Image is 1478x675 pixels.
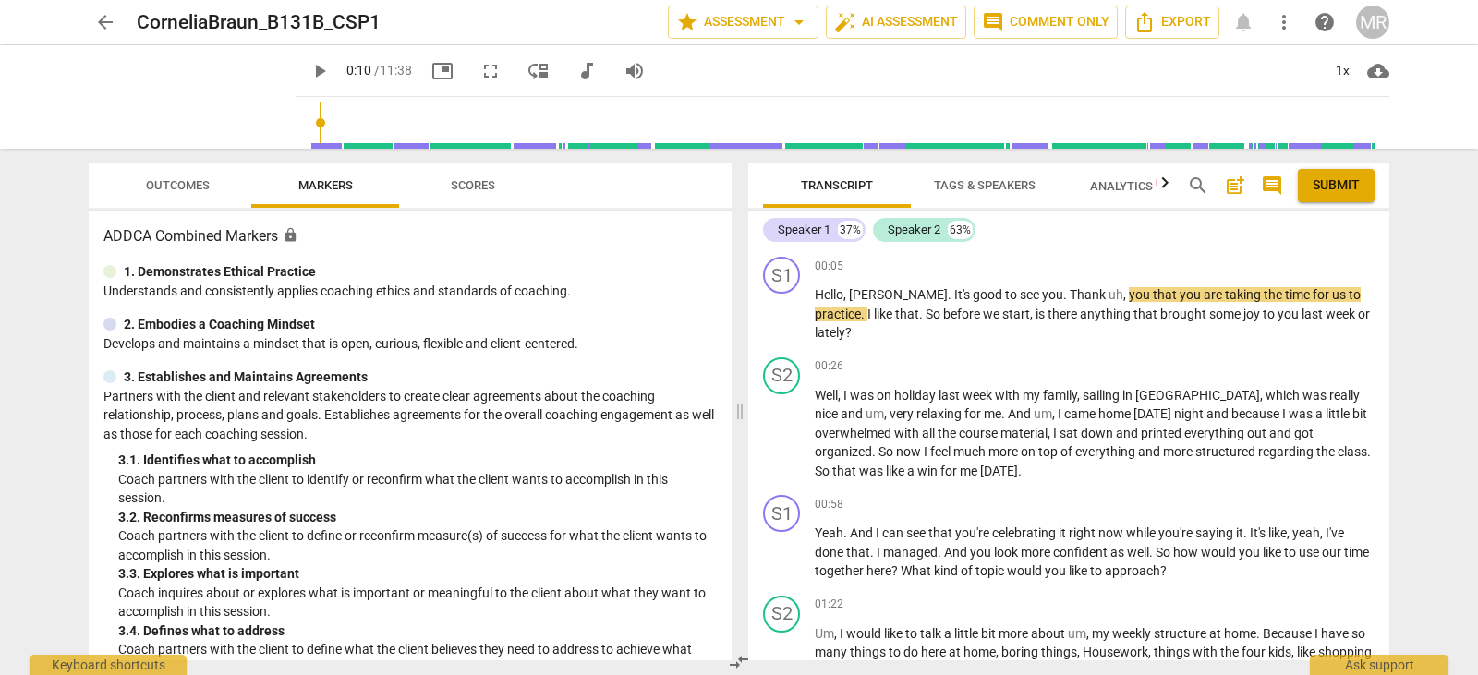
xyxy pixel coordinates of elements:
span: holiday [894,388,939,403]
span: more [1163,444,1195,459]
span: a [907,464,917,478]
span: class [1338,444,1367,459]
span: , [1052,406,1058,421]
span: nice [815,406,841,421]
span: would [1007,563,1045,578]
span: comment [1261,175,1283,197]
span: little [1326,406,1352,421]
span: good [973,287,1005,302]
div: Change speaker [763,596,800,633]
span: Assessment is enabled for this document. The competency model is locked and follows the assessmen... [283,227,298,243]
div: 3. 1. Identifies what to accomplish [118,451,717,470]
span: Filler word [1108,287,1123,302]
span: here [866,563,891,578]
span: auto_fix_high [834,11,856,33]
span: feel [930,444,953,459]
button: View player as separate pane [522,54,555,88]
span: it [1059,525,1069,540]
span: really [1329,388,1360,403]
span: . [1018,464,1022,478]
span: I [876,525,882,540]
span: look [994,545,1021,560]
span: the [938,426,959,440]
h2: CorneliaBraun_B131B_CSP1 [137,11,381,34]
div: Change speaker [763,495,800,532]
button: Switch to audio player [570,54,603,88]
span: taking [1225,287,1264,302]
span: or [1358,307,1370,321]
button: Search [1183,171,1213,200]
span: win [917,464,940,478]
span: Submit [1313,176,1360,195]
div: Change speaker [763,257,800,294]
span: What [901,563,934,578]
p: Coach partners with the client to define or reconfirm measure(s) of success for what the client w... [118,526,717,564]
span: And [850,525,876,540]
span: , [1260,388,1266,403]
span: sailing [1083,388,1122,403]
span: have [1321,626,1351,641]
span: week [963,388,995,403]
span: ? [1160,563,1167,578]
span: us [1332,287,1349,302]
p: Coach inquires about or explores what is important or meaningful to the client about what they wa... [118,584,717,621]
span: you [1239,545,1263,560]
span: It's [954,287,973,302]
span: , [1320,525,1326,540]
span: to [1284,545,1299,560]
div: 37% [838,221,863,239]
span: so [1351,626,1365,641]
span: , [1123,287,1129,302]
span: there [1048,307,1080,321]
span: right [1069,525,1098,540]
span: time [1285,287,1313,302]
span: a [1315,406,1326,421]
button: Picture in picture [426,54,459,88]
span: help [1314,11,1336,33]
span: that [1153,287,1180,302]
span: [DATE] [1133,406,1174,421]
span: was [850,388,877,403]
span: Tags & Speakers [934,178,1036,192]
span: can [882,525,906,540]
span: I [1314,626,1321,641]
span: like [1268,525,1287,540]
span: , [1287,525,1292,540]
span: ? [845,325,852,340]
span: Transcript [801,178,873,192]
button: Fullscreen [474,54,507,88]
div: Speaker 1 [778,221,830,239]
span: . [938,545,944,560]
span: . [1063,287,1070,302]
span: Well [815,388,838,403]
span: celebrating [992,525,1059,540]
div: Ask support [1310,655,1448,675]
span: last [1302,307,1326,321]
span: . [843,525,850,540]
span: bit [1352,406,1367,421]
span: my [1092,626,1112,641]
span: 00:05 [815,259,843,274]
span: Analytics [1090,179,1176,193]
span: . [1256,626,1263,641]
span: New [1156,177,1176,187]
span: practice [815,307,861,321]
button: AI Assessment [826,6,966,39]
span: joy [1243,307,1263,321]
span: 00:26 [815,358,843,374]
span: And [1008,406,1034,421]
span: at [1209,626,1224,641]
span: arrow_back [94,11,116,33]
span: [GEOGRAPHIC_DATA] [1135,388,1260,403]
span: would [1201,545,1239,560]
span: topic [975,563,1007,578]
p: Partners with the client and relevant stakeholders to create clear agreements about the coaching ... [103,387,717,444]
span: home [1224,626,1256,641]
span: see [1020,287,1042,302]
span: . [1001,406,1008,421]
span: you [1180,287,1204,302]
span: . [872,444,878,459]
span: organized [815,444,872,459]
span: was [1302,388,1329,403]
span: volume_up [624,60,646,82]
